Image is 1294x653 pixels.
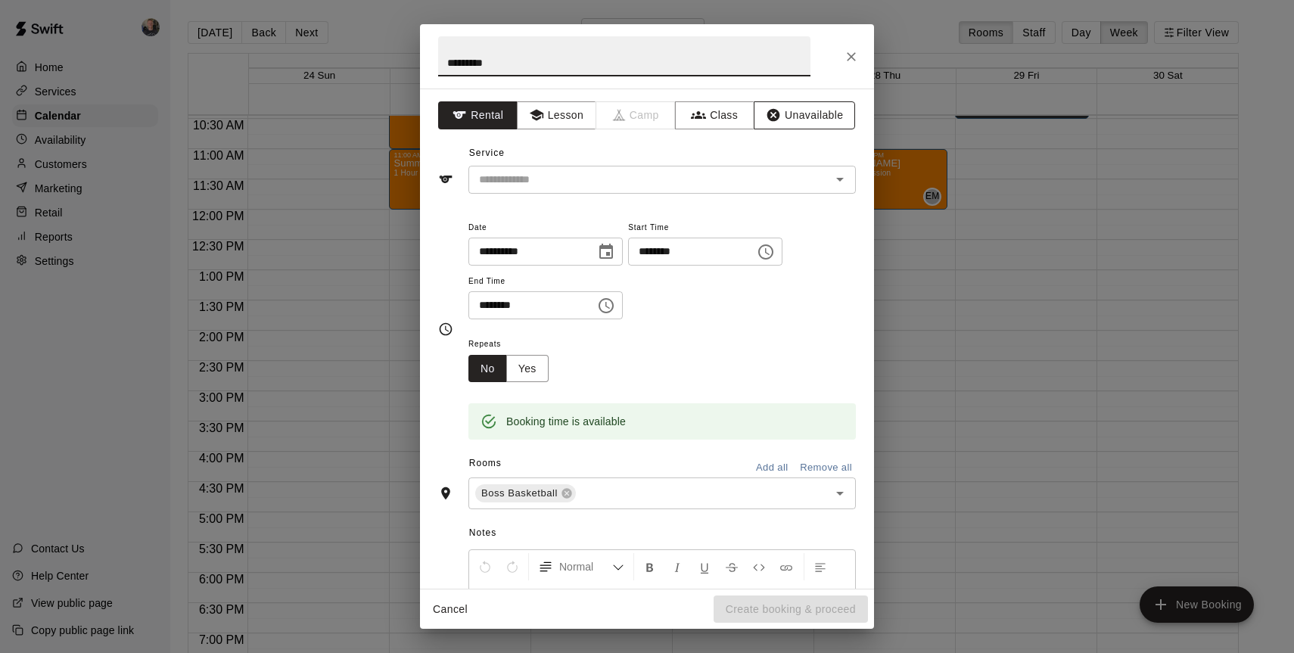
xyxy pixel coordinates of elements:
[426,595,474,623] button: Cancel
[468,355,549,383] div: outlined button group
[754,101,855,129] button: Unavailable
[475,484,576,502] div: Boss Basketball
[591,291,621,321] button: Choose time, selected time is 3:00 PM
[472,580,498,608] button: Center Align
[527,580,552,608] button: Justify Align
[838,43,865,70] button: Close
[664,553,690,580] button: Format Italics
[468,218,623,238] span: Date
[751,237,781,267] button: Choose time, selected time is 2:30 PM
[748,456,796,480] button: Add all
[829,169,851,190] button: Open
[499,580,525,608] button: Right Align
[468,355,507,383] button: No
[472,553,498,580] button: Undo
[438,172,453,187] svg: Service
[438,486,453,501] svg: Rooms
[468,334,561,355] span: Repeats
[468,272,623,292] span: End Time
[438,322,453,337] svg: Timing
[807,553,833,580] button: Left Align
[796,456,856,480] button: Remove all
[637,553,663,580] button: Format Bold
[746,553,772,580] button: Insert Code
[517,101,596,129] button: Lesson
[719,553,745,580] button: Format Strikethrough
[506,355,549,383] button: Yes
[499,553,525,580] button: Redo
[532,553,630,580] button: Formatting Options
[469,148,505,158] span: Service
[675,101,754,129] button: Class
[692,553,717,580] button: Format Underline
[829,483,851,504] button: Open
[475,486,564,501] span: Boss Basketball
[469,521,856,546] span: Notes
[773,553,799,580] button: Insert Link
[506,408,626,435] div: Booking time is available
[628,218,782,238] span: Start Time
[596,101,676,129] span: Camps can only be created in the Services page
[591,237,621,267] button: Choose date, selected date is Aug 27, 2025
[469,458,502,468] span: Rooms
[559,559,612,574] span: Normal
[438,101,518,129] button: Rental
